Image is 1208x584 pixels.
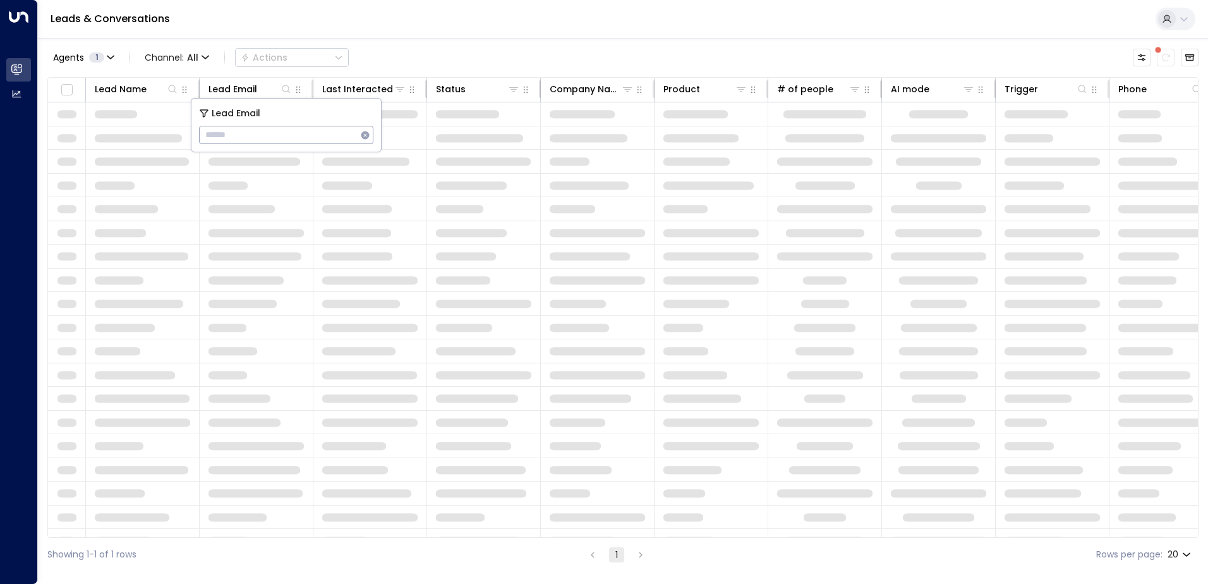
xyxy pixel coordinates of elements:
div: Trigger [1005,82,1089,97]
span: Agents [53,53,84,62]
span: Lead Email [212,106,260,121]
div: Button group with a nested menu [235,48,349,67]
div: # of people [777,82,833,97]
div: # of people [777,82,861,97]
button: Actions [235,48,349,67]
span: All [187,52,198,63]
label: Rows per page: [1096,548,1163,561]
button: Channel:All [140,49,214,66]
span: There are new threads available. Refresh the grid to view the latest updates. [1157,49,1175,66]
button: Customize [1133,49,1151,66]
div: Last Interacted [322,82,393,97]
div: AI mode [891,82,975,97]
div: Phone [1118,82,1147,97]
div: Status [436,82,520,97]
a: Leads & Conversations [51,11,170,26]
div: Lead Name [95,82,147,97]
div: Lead Email [208,82,293,97]
div: Lead Email [208,82,257,97]
div: Actions [241,52,287,63]
div: Lead Name [95,82,179,97]
button: page 1 [609,547,624,563]
div: Product [663,82,700,97]
span: 1 [89,52,104,63]
div: Phone [1118,82,1203,97]
div: Showing 1-1 of 1 rows [47,548,136,561]
button: Agents1 [47,49,119,66]
span: Channel: [140,49,214,66]
div: Product [663,82,747,97]
button: Archived Leads [1181,49,1199,66]
div: Last Interacted [322,82,406,97]
nav: pagination navigation [584,547,649,563]
div: Company Name [550,82,621,97]
div: 20 [1168,545,1193,564]
div: Trigger [1005,82,1038,97]
div: AI mode [891,82,929,97]
div: Company Name [550,82,634,97]
div: Status [436,82,466,97]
